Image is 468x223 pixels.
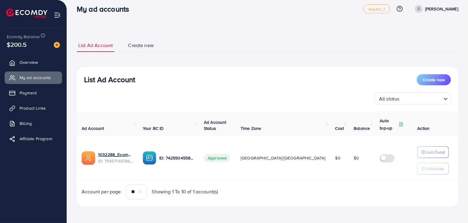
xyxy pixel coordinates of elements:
[374,93,451,105] div: Search for option
[6,9,47,18] img: logo
[98,152,133,164] div: <span class='underline'>1032288_Ecomdy Ad Account 1_1756873811237</span></br>7545714678677307399
[82,188,121,195] span: Account per page
[82,151,95,165] img: ic-ads-acc.e4c84228.svg
[401,93,441,103] input: Search for option
[20,136,52,142] span: Affiliate Program
[335,125,344,131] span: Cost
[423,77,445,83] span: Create new
[417,146,449,158] button: Add Fund
[84,75,135,84] h3: List Ad Account
[77,5,134,13] h3: My ad accounts
[20,90,37,96] span: Payment
[5,56,62,68] a: Overview
[417,163,449,174] button: Withdraw
[143,151,156,165] img: ic-ba-acc.ded83a64.svg
[152,188,218,195] span: Showing 1 To 10 of 1 account(s)
[82,125,104,131] span: Ad Account
[442,196,463,218] iframe: Chat
[204,119,227,131] span: Ad Account Status
[378,94,401,103] span: All status
[5,87,62,99] a: Payment
[426,165,444,172] p: Withdraw
[335,155,341,161] span: $0
[54,12,61,19] img: menu
[426,148,445,156] p: Add Fund
[5,117,62,130] a: Billing
[159,154,194,162] p: ID: 7425504558920892417
[143,125,164,131] span: Your BC ID
[368,7,385,11] span: regular_1
[20,75,51,81] span: My ad accounts
[54,42,60,48] img: image
[204,154,230,162] span: Approved
[354,125,370,131] span: Balance
[78,42,113,49] span: List Ad Account
[417,125,429,131] span: Action
[241,155,326,161] span: [GEOGRAPHIC_DATA]/[GEOGRAPHIC_DATA]
[425,5,458,13] p: [PERSON_NAME]
[5,133,62,145] a: Affiliate Program
[354,155,359,161] span: $0
[20,120,32,126] span: Billing
[98,158,133,164] span: ID: 7545714678677307399
[20,105,46,111] span: Product Links
[20,59,38,65] span: Overview
[98,152,133,158] a: 1032288_Ecomdy Ad Account 1_1756873811237
[5,71,62,84] a: My ad accounts
[7,34,40,40] span: Ecomdy Balance
[417,74,451,85] button: Create new
[5,102,62,114] a: Product Links
[128,42,154,49] span: Create new
[380,117,397,132] p: Auto top-up
[7,40,27,49] span: $200.5
[241,125,261,131] span: Time Zone
[412,5,458,13] a: [PERSON_NAME]
[363,4,390,13] a: regular_1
